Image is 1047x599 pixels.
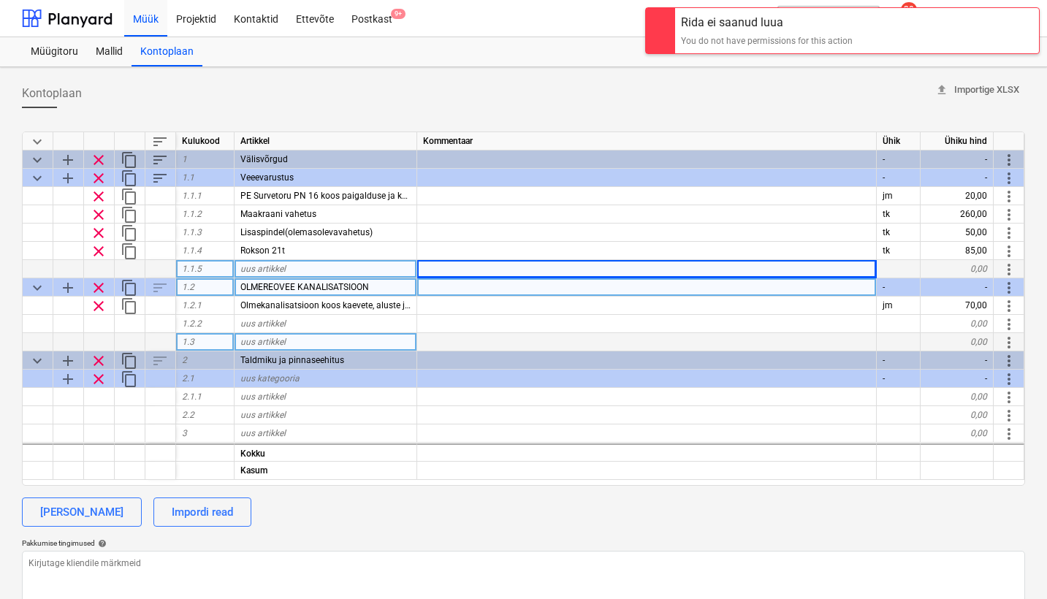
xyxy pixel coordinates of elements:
span: 3 [182,428,187,438]
div: Impordi read [172,503,233,522]
div: 0,00 [921,260,994,278]
span: Eemalda rida [90,243,107,260]
span: Dubleeri kategooriat [121,151,138,169]
span: Rohkem toiminguid [1000,279,1018,297]
span: uus artikkel [240,318,286,329]
span: Ahenda kõik kategooriad [28,133,46,150]
span: Eemalda rida [90,279,107,297]
a: Müügitoru [22,37,87,66]
span: uus artikkel [240,264,286,274]
div: 0,00 [921,388,994,406]
button: [PERSON_NAME] [22,497,142,527]
div: Pakkumise tingimused [22,538,1025,548]
span: OLMEREOVEE KANALISATSIOON [240,282,369,292]
div: - [921,370,994,388]
span: Dubleeri rida [121,188,138,205]
span: Lisa reale alamkategooria [59,370,77,388]
div: Ühik [877,132,921,150]
span: Rohkem toiminguid [1000,188,1018,205]
div: - [921,351,994,370]
div: 0,00 [921,406,994,424]
span: 2.2 [182,410,194,420]
span: Rohkem toiminguid [1000,206,1018,224]
a: Kontoplaan [132,37,202,66]
span: Eemalda rida [90,206,107,224]
span: Sorteeri read tabelis [151,133,169,150]
div: Kokku [235,443,417,462]
div: You do not have permissions for this action [681,34,853,47]
div: - [921,169,994,187]
span: Rohkem toiminguid [1000,407,1018,424]
span: Eemalda rida [90,370,107,388]
div: - [877,169,921,187]
div: 0,00 [921,333,994,351]
span: Rohkem toiminguid [1000,370,1018,388]
span: Eemalda rida [90,188,107,205]
span: Lisa reale alamkategooria [59,279,77,297]
a: Mallid [87,37,132,66]
span: Dubleeri kategooriat [121,352,138,370]
span: 1 [182,154,187,164]
span: Dubleeri rida [121,206,138,224]
span: uus artikkel [240,337,286,347]
span: uus artikkel [240,428,286,438]
span: Rohkem toiminguid [1000,261,1018,278]
div: - [921,150,994,169]
div: jm [877,187,921,205]
div: Kommentaar [417,132,877,150]
span: upload [935,83,948,96]
span: Eemalda rida [90,224,107,242]
span: Kontoplaan [22,85,82,102]
div: - [877,150,921,169]
div: 0,00 [921,424,994,443]
span: Rohkem toiminguid [1000,297,1018,315]
span: Rohkem toiminguid [1000,151,1018,169]
span: 9+ [391,9,406,19]
span: Eemalda rida [90,352,107,370]
span: PE Survetoru PN 16 koos paigalduse ja kaevetega [240,191,438,201]
div: 260,00 [921,205,994,224]
span: Olmekanalisatsioon koos kaevete, aluste ja tagasitäitega110 mm [240,300,498,310]
div: Kasum [235,462,417,480]
span: Maakraani vahetus [240,209,316,219]
span: Importige XLSX [935,82,1019,99]
span: 1.1.3 [182,227,202,237]
span: Rohkem toiminguid [1000,243,1018,260]
div: Artikkel [235,132,417,150]
div: Kulukood [176,132,235,150]
span: Lisa reale alamkategooria [59,169,77,187]
div: - [877,278,921,297]
span: help [95,539,107,548]
span: Ahenda kategooria [28,169,46,187]
span: Dubleeri rida [121,224,138,242]
span: Rohkem toiminguid [1000,169,1018,187]
button: Importige XLSX [929,79,1025,102]
span: 2 [182,355,187,365]
button: Impordi read [153,497,251,527]
span: Ahenda kategooria [28,151,46,169]
span: Rokson 21t [240,245,285,256]
span: Taldmiku ja pinnaseehitus [240,355,344,365]
span: Eemalda rida [90,151,107,169]
span: 2.1.1 [182,392,202,402]
span: uus kategooria [240,373,300,384]
span: 1.3 [182,337,194,347]
span: 1.1.1 [182,191,202,201]
div: 70,00 [921,297,994,315]
span: Rohkem toiminguid [1000,334,1018,351]
div: Ühiku hind [921,132,994,150]
span: Rohkem toiminguid [1000,389,1018,406]
div: Rida ei saanud luua [681,14,853,31]
span: Sorteeri read kategooriasiseselt [151,169,169,187]
span: Lisa reale alamkategooria [59,151,77,169]
iframe: Chat Widget [974,529,1047,599]
span: Dubleeri kategooriat [121,370,138,388]
span: Lisaspindel(olemasolevavahetus) [240,227,373,237]
span: 1.2.1 [182,300,202,310]
span: Dubleeri rida [121,243,138,260]
div: 0,00 [921,315,994,333]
